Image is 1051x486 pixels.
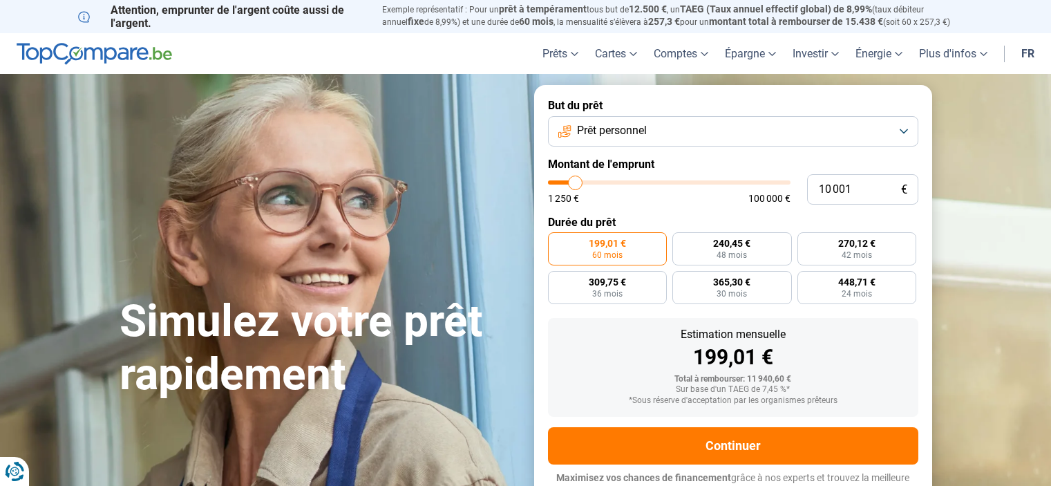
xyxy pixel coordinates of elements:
[838,239,875,248] span: 270,12 €
[589,239,626,248] span: 199,01 €
[519,16,553,27] span: 60 mois
[648,16,680,27] span: 257,3 €
[645,33,717,74] a: Comptes
[120,295,518,402] h1: Simulez votre prêt rapidement
[709,16,883,27] span: montant total à rembourser de 15.438 €
[559,329,907,340] div: Estimation mensuelle
[559,375,907,384] div: Total à rembourser: 11 940,60 €
[534,33,587,74] a: Prêts
[559,396,907,406] div: *Sous réserve d'acceptation par les organismes prêteurs
[17,43,172,65] img: TopCompare
[559,347,907,368] div: 199,01 €
[680,3,872,15] span: TAEG (Taux annuel effectif global) de 8,99%
[548,194,579,203] span: 1 250 €
[838,277,875,287] span: 448,71 €
[842,251,872,259] span: 42 mois
[548,158,918,171] label: Montant de l'emprunt
[548,216,918,229] label: Durée du prêt
[408,16,424,27] span: fixe
[784,33,847,74] a: Investir
[587,33,645,74] a: Cartes
[577,123,647,138] span: Prêt personnel
[382,3,974,28] p: Exemple représentatif : Pour un tous but de , un (taux débiteur annuel de 8,99%) et une durée de ...
[1013,33,1043,74] a: fr
[629,3,667,15] span: 12.500 €
[717,251,747,259] span: 48 mois
[548,99,918,112] label: But du prêt
[911,33,996,74] a: Plus d'infos
[589,277,626,287] span: 309,75 €
[717,33,784,74] a: Épargne
[559,385,907,395] div: Sur base d'un TAEG de 7,45 %*
[499,3,587,15] span: prêt à tempérament
[548,116,918,147] button: Prêt personnel
[842,290,872,298] span: 24 mois
[592,290,623,298] span: 36 mois
[592,251,623,259] span: 60 mois
[713,277,750,287] span: 365,30 €
[717,290,747,298] span: 30 mois
[748,194,790,203] span: 100 000 €
[548,427,918,465] button: Continuer
[901,184,907,196] span: €
[556,472,731,483] span: Maximisez vos chances de financement
[78,3,366,30] p: Attention, emprunter de l'argent coûte aussi de l'argent.
[713,239,750,248] span: 240,45 €
[847,33,911,74] a: Énergie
